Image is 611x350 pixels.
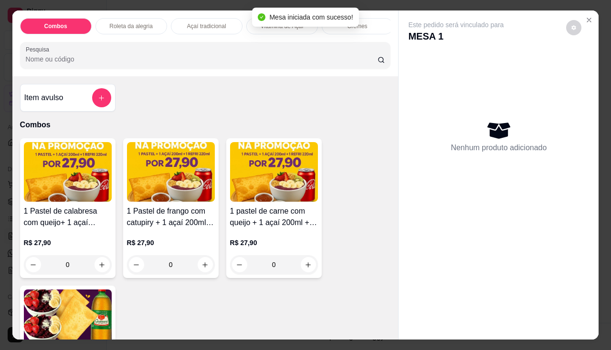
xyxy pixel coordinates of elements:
span: check-circle [258,13,265,21]
h4: 1 Pastel de calabresa com queijo+ 1 açaí 200ml+ 1 refri lata 220ml [24,206,112,228]
p: R$ 27,90 [24,238,112,247]
h4: 1 pastel de carne com queijo + 1 açaí 200ml + 1 refri lata 220ml [230,206,318,228]
button: add-separate-item [92,88,111,107]
p: R$ 27,90 [230,238,318,247]
h4: Item avulso [24,92,63,103]
p: Cremes [348,22,368,30]
button: decrease-product-quantity [566,20,581,35]
img: product-image [24,289,112,349]
p: Roleta da alegria [109,22,153,30]
p: MESA 1 [408,30,504,43]
span: Mesa iniciada com sucesso! [269,13,353,21]
h4: 1 Pastel de frango com catupiry + 1 açaí 200ml + 1 refri lata 220ml [127,206,215,228]
p: Este pedido será vinculado para [408,20,504,30]
img: product-image [230,142,318,202]
p: Nenhum produto adicionado [451,142,547,154]
p: Açaí tradicional [187,22,226,30]
label: Pesquisa [26,45,53,53]
p: R$ 27,90 [127,238,215,247]
input: Pesquisa [26,54,378,64]
p: Combos [20,119,391,131]
img: product-image [24,142,112,202]
button: Close [581,12,597,28]
img: product-image [127,142,215,202]
p: Combos [44,22,67,30]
